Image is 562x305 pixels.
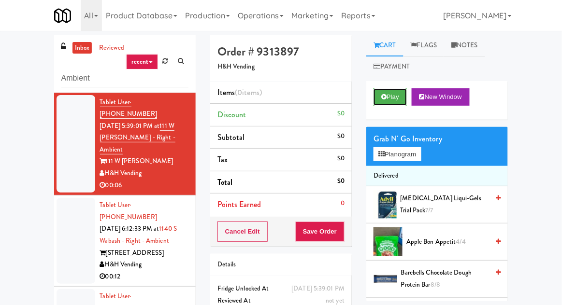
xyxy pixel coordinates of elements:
h5: H&H Vending [217,63,345,70]
a: recent [126,54,158,69]
span: Items [217,87,262,98]
div: $0 [337,130,345,142]
div: Apple Bon Appetit4/4 [403,236,501,248]
span: [MEDICAL_DATA] Liqui-Gels Trial Pack [401,193,489,216]
div: H&H Vending [100,259,188,271]
span: 7/7 [426,206,433,215]
li: Tablet User· [PHONE_NUMBER][DATE] 6:12:33 PM at1140 S Wabash - Right - Ambient[STREET_ADDRESS]H&H... [54,195,196,287]
span: Discount [217,109,246,120]
span: 8/8 [431,280,440,289]
a: Flags [403,35,445,56]
button: Planogram [374,147,421,162]
span: Tax [217,154,228,165]
span: Points Earned [217,199,261,210]
ng-pluralize: items [243,87,260,98]
div: $0 [337,152,345,165]
a: 111 W [PERSON_NAME] - Right - Ambient [100,121,175,154]
button: Save Order [295,222,345,242]
span: · [PHONE_NUMBER] [100,200,157,222]
a: Notes [444,35,485,56]
div: Fridge Unlocked At [217,283,345,295]
button: Play [374,88,407,106]
span: Subtotal [217,132,245,143]
div: [STREET_ADDRESS] [100,247,188,259]
span: [DATE] 6:12:33 PM at [100,224,159,233]
div: Grab N' Go Inventory [374,132,501,146]
a: inbox [72,42,92,54]
li: Tablet User· [PHONE_NUMBER][DATE] 5:39:01 PM at111 W [PERSON_NAME] - Right - Ambient111 W [PERSON... [54,93,196,196]
div: 111 W [PERSON_NAME] [100,155,188,167]
div: [MEDICAL_DATA] Liqui-Gels Trial Pack7/7 [397,193,501,216]
div: Barebells Chocolate Dough Protein Bar8/8 [397,267,501,291]
li: Delivered [366,166,508,186]
div: 00:12 [100,271,188,283]
div: 00:06 [100,180,188,192]
input: Search vision orders [61,69,188,87]
span: not yet [326,296,345,305]
a: Tablet User· [PHONE_NUMBER] [100,97,157,119]
img: Micromart [54,7,71,24]
h4: Order # 9313897 [217,45,345,58]
span: [DATE] 5:39:01 PM at [100,121,160,130]
a: Cart [366,35,403,56]
a: Tablet User· [PHONE_NUMBER] [100,200,157,222]
div: 0 [341,197,345,209]
a: Payment [366,56,418,78]
button: Cancel Edit [217,222,268,242]
span: Barebells Chocolate Dough Protein Bar [401,267,489,291]
div: Details [217,259,345,271]
div: $0 [337,108,345,120]
span: Total [217,177,233,188]
button: New Window [412,88,470,106]
span: Apple Bon Appetit [406,236,489,248]
span: (0 ) [235,87,262,98]
div: H&H Vending [100,167,188,180]
div: $0 [337,175,345,187]
a: reviewed [97,42,127,54]
span: 4/4 [456,237,466,246]
div: [DATE] 5:39:01 PM [291,283,345,295]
